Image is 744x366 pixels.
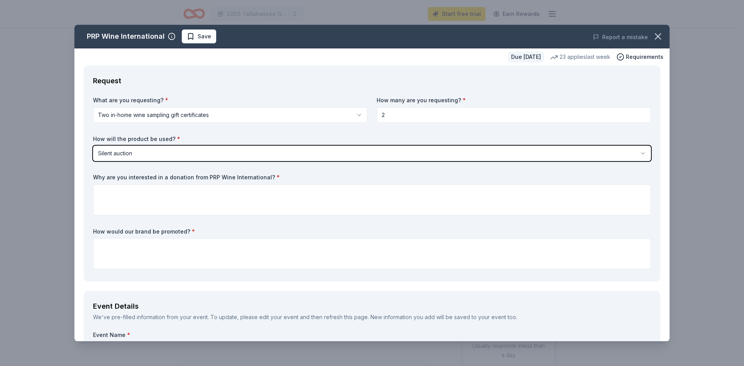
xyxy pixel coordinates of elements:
[87,30,165,43] div: PRP Wine International
[93,135,651,143] label: How will the product be used?
[93,300,651,313] div: Event Details
[93,75,651,87] div: Request
[93,96,367,104] label: What are you requesting?
[93,174,651,181] label: Why are you interested in a donation from PRP Wine International?
[93,331,651,339] label: Event Name
[617,52,663,62] button: Requirements
[93,313,651,322] div: We've pre-filled information from your event. To update, please edit your event and then refresh ...
[377,96,651,104] label: How many are you requesting?
[550,52,610,62] div: 23 applies last week
[593,33,648,42] button: Report a mistake
[508,52,544,62] div: Due [DATE]
[182,29,216,43] button: Save
[626,52,663,62] span: Requirements
[198,32,211,41] span: Save
[93,228,651,235] label: How would our brand be promoted?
